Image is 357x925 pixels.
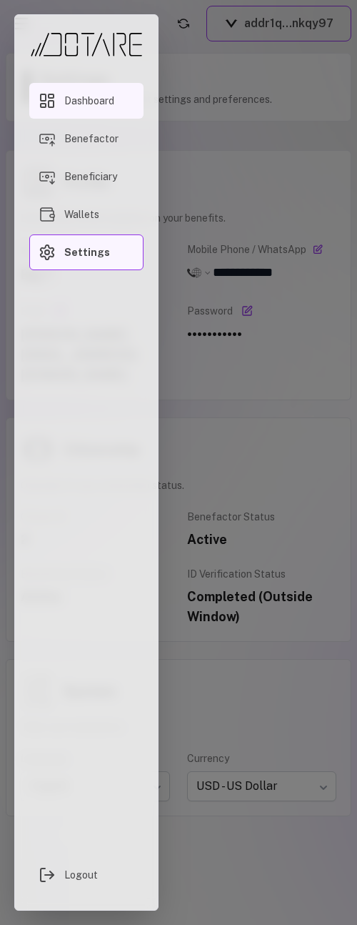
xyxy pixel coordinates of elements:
span: Beneficiary [64,169,117,184]
span: Logout [64,868,98,882]
a: Dashboard [29,83,144,119]
a: Wallets [29,197,144,232]
img: Wallets [39,206,56,223]
img: Beneficiary [39,168,56,185]
span: Settings [64,245,110,259]
span: Wallets [64,207,99,222]
span: Benefactor [64,132,119,146]
span: Dashboard [64,94,114,108]
a: Settings [29,234,144,270]
img: Benefactor [39,130,56,147]
a: Beneficiary [29,159,144,194]
a: Benefactor [29,121,144,157]
button: Logout [29,857,144,893]
img: Dotare Logo [29,32,144,57]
